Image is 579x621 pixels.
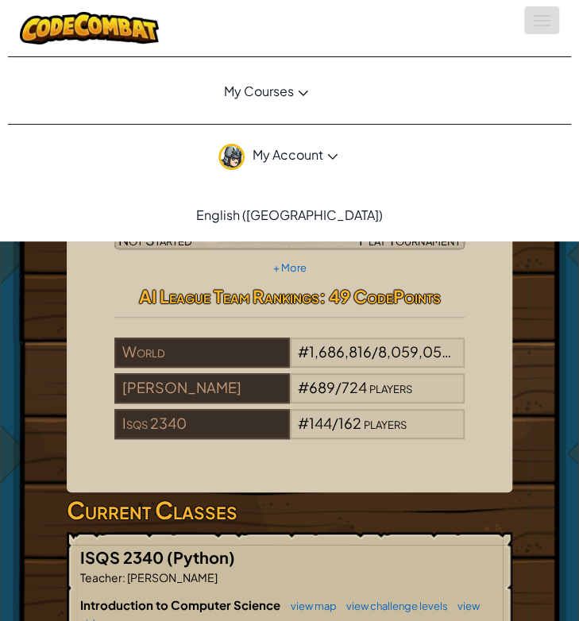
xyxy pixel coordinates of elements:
[8,131,547,181] a: My Account
[342,378,367,396] span: 724
[167,547,235,567] span: (Python)
[298,342,309,361] span: #
[338,414,361,432] span: 162
[298,378,309,396] span: #
[309,414,332,432] span: 144
[114,424,465,442] a: Isqs 2340#144/162players
[114,337,290,368] div: World
[114,409,290,439] div: Isqs 2340
[253,146,338,163] span: My Account
[125,570,218,584] span: [PERSON_NAME]
[80,597,283,612] span: Introduction to Computer Science
[332,414,338,432] span: /
[218,144,245,170] img: avatar
[67,492,512,528] h3: Current Classes
[114,373,290,403] div: [PERSON_NAME]
[273,261,307,274] a: + More
[364,414,407,432] span: players
[224,83,294,99] span: My Courses
[335,378,342,396] span: /
[319,285,441,307] span: : 49 CodePoints
[338,600,448,612] a: view challenge levels
[309,342,372,361] span: 1,686,816
[139,285,319,307] span: AI League Team Rankings
[369,378,412,396] span: players
[283,600,337,612] a: view map
[196,206,383,223] span: English ([GEOGRAPHIC_DATA])
[118,230,192,249] span: Not Started
[188,193,391,236] a: English ([GEOGRAPHIC_DATA])
[122,570,125,584] span: :
[20,12,159,44] img: CodeCombat logo
[114,353,465,371] a: World#1,686,816/8,059,050players
[80,570,122,584] span: Teacher
[378,342,452,361] span: 8,059,050
[80,547,167,567] span: ISQS 2340
[372,342,378,361] span: /
[309,378,335,396] span: 689
[298,414,309,432] span: #
[114,388,465,407] a: [PERSON_NAME]#689/724players
[359,230,461,249] span: Play Tournament
[454,342,497,361] span: players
